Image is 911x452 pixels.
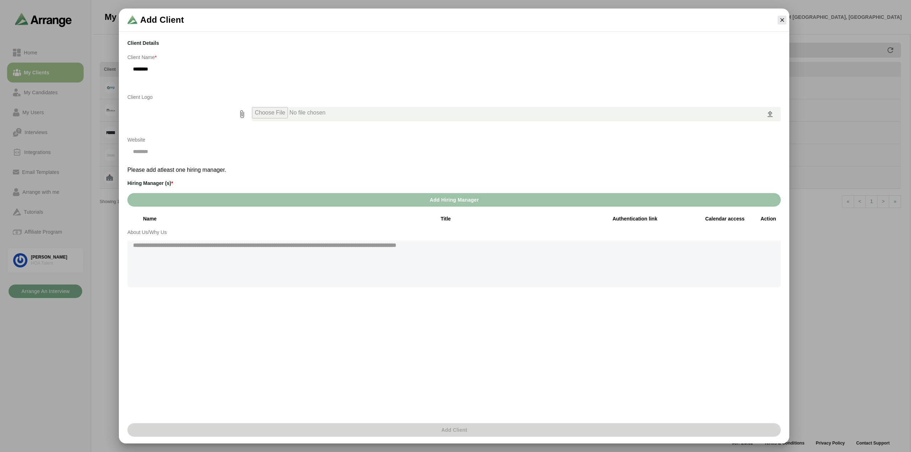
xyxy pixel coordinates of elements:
[127,215,323,222] div: Name
[429,193,479,207] span: Add Hiring Manager
[127,167,781,173] p: Please add atleast one hiring manager.
[140,14,184,26] span: Add Client
[420,215,463,222] div: Title
[127,39,781,47] h3: Client Details
[127,53,781,62] p: Client Name
[127,228,781,236] p: About Us/Why Us
[127,93,781,101] p: Client Logo
[604,215,666,222] div: Authentication link
[127,179,781,187] h3: Hiring Manager (s)
[127,193,781,207] button: Add Hiring Manager
[756,215,781,222] div: Action
[702,215,748,222] div: Calendar access
[127,135,450,144] p: Website
[238,110,246,118] i: prepended action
